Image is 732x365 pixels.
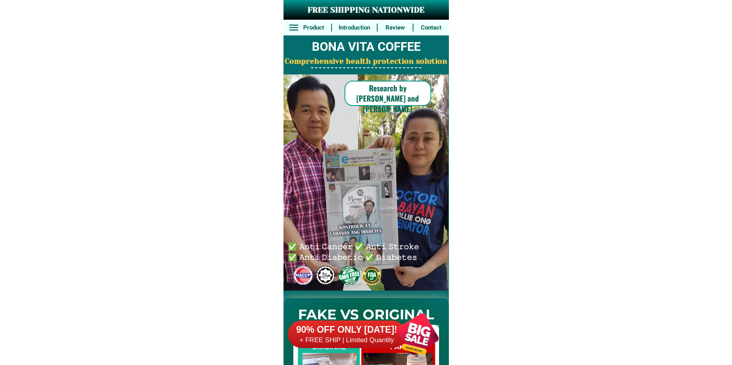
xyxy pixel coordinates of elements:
[345,83,431,114] h6: Research by [PERSON_NAME] and [PERSON_NAME]
[288,241,423,261] h6: ✅ 𝙰𝚗𝚝𝚒 𝙲𝚊𝚗𝚌𝚎𝚛 ✅ 𝙰𝚗𝚝𝚒 𝚂𝚝𝚛𝚘𝚔𝚎 ✅ 𝙰𝚗𝚝𝚒 𝙳𝚒𝚊𝚋𝚎𝚝𝚒𝚌 ✅ 𝙳𝚒𝚊𝚋𝚎𝚝𝚎𝚜
[284,304,449,325] h2: FAKE VS ORIGINAL
[418,23,445,32] h6: Contact
[288,324,406,336] h6: 90% OFF ONLY [DATE]!
[284,38,449,56] h2: BONA VITA COFFEE
[284,4,449,16] h3: FREE SHIPPING NATIONWIDE
[284,56,449,67] h2: Comprehensive health protection solution
[288,336,406,345] h6: + FREE SHIP | Limited Quantily
[336,23,372,32] h6: Introduction
[382,23,409,32] h6: Review
[300,23,327,32] h6: Product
